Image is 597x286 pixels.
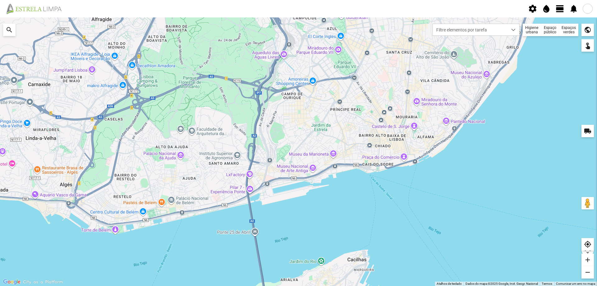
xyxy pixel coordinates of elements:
[581,24,594,36] div: public
[2,278,22,286] a: Abrir esta área no Google Maps (abre uma nova janela)
[433,24,507,35] span: Filtre elementos por tarefa
[542,282,552,285] a: Termos (abre num novo separador)
[542,4,551,13] span: water_drop
[507,24,520,35] div: dropdown trigger
[581,39,594,52] div: touch_app
[523,24,541,36] div: Higiene urbana
[3,24,16,36] div: search
[581,125,594,137] div: local_shipping
[465,282,538,285] span: Dados do mapa ©2025 Google, Inst. Geogr. Nacional
[569,4,578,13] span: notifications
[581,266,594,279] div: remove
[528,4,537,13] span: settings
[4,3,68,14] img: file
[556,282,595,285] a: Comunicar um erro no mapa
[581,197,594,209] button: Arraste o Pegman para o mapa para abrir o Street View
[559,24,578,36] div: Espaços verdes
[581,238,594,251] div: my_location
[541,24,559,36] div: Espaço público
[437,282,462,286] button: Atalhos de teclado
[555,4,565,13] span: view_day
[2,278,22,286] img: Google
[581,254,594,266] div: add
